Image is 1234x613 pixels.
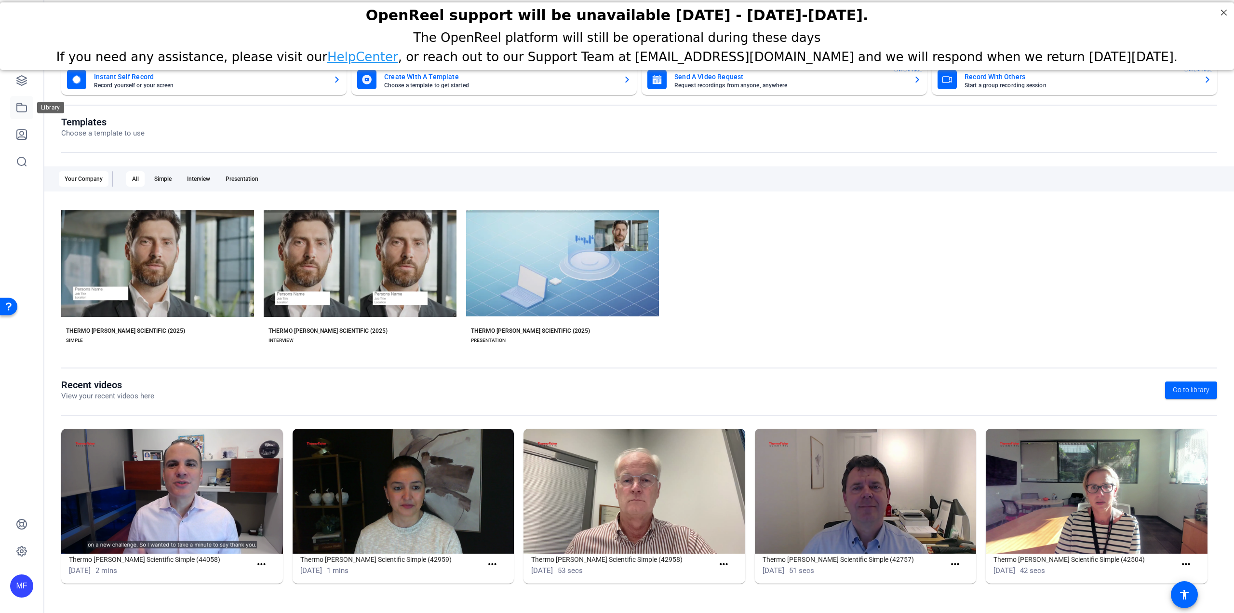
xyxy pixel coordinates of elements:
span: [DATE] [531,566,553,575]
mat-card-title: Record With Others [965,71,1196,82]
h1: Recent videos [61,379,154,391]
span: 42 secs [1020,566,1045,575]
div: Presentation [220,171,264,187]
mat-card-title: Send A Video Request [674,71,906,82]
div: Interview [181,171,216,187]
span: If you need any assistance, please visit our , or reach out to our Support Team at [EMAIL_ADDRESS... [56,47,1178,62]
div: Close Step [1218,4,1230,16]
mat-icon: more_horiz [949,559,961,571]
div: MF [10,574,33,598]
img: Thermo Fisher Scientific Simple (42757) [755,429,977,554]
mat-card-subtitle: Record yourself or your screen [94,82,325,88]
span: [DATE] [300,566,322,575]
h1: Thermo [PERSON_NAME] Scientific Simple (42959) [300,554,483,565]
div: THERMO [PERSON_NAME] SCIENTIFIC (2025) [471,327,590,335]
mat-icon: more_horiz [718,559,730,571]
span: Go to library [1173,385,1209,395]
mat-card-subtitle: Start a group recording session [965,82,1196,88]
button: Create With A TemplateChoose a template to get started [351,64,637,95]
div: PRESENTATION [471,337,506,344]
h2: OpenReel support will be unavailable Thursday - Friday, October 16th-17th. [12,4,1222,21]
img: Thermo Fisher Scientific Simple (42504) [986,429,1207,554]
img: Thermo Fisher Scientific Simple (44058) [61,429,283,554]
span: 1 mins [327,566,349,575]
mat-card-title: Create With A Template [384,71,616,82]
mat-icon: accessibility [1179,589,1190,600]
mat-icon: more_horiz [486,559,498,571]
span: 2 mins [95,566,117,575]
h1: Thermo [PERSON_NAME] Scientific Simple (44058) [69,554,252,565]
div: Your Company [59,171,108,187]
img: Thermo Fisher Scientific Simple (42959) [293,429,514,554]
h1: Thermo [PERSON_NAME] Scientific Simple (42958) [531,554,714,565]
mat-icon: more_horiz [255,559,268,571]
a: HelpCenter [327,47,398,62]
button: Send A Video RequestRequest recordings from anyone, anywhereENTERPRISE [642,64,927,95]
h1: Templates [61,116,145,128]
mat-icon: more_horiz [1180,559,1192,571]
p: View your recent videos here [61,391,154,402]
div: THERMO [PERSON_NAME] SCIENTIFIC (2025) [268,327,388,335]
span: [DATE] [993,566,1015,575]
div: All [126,171,145,187]
mat-card-subtitle: Choose a template to get started [384,82,616,88]
mat-card-subtitle: Request recordings from anyone, anywhere [674,82,906,88]
div: THERMO [PERSON_NAME] SCIENTIFIC (2025) [66,327,185,335]
span: [DATE] [69,566,91,575]
div: Simple [148,171,177,187]
mat-card-title: Instant Self Record [94,71,325,82]
h1: Thermo [PERSON_NAME] Scientific Simple (42757) [763,554,945,565]
span: The OpenReel platform will still be operational during these days [413,28,820,42]
span: 51 secs [789,566,814,575]
div: INTERVIEW [268,337,294,344]
div: SIMPLE [66,337,83,344]
button: Record With OthersStart a group recording sessionENTERPRISE [932,64,1217,95]
span: 53 secs [558,566,583,575]
div: Library [37,102,64,113]
a: Go to library [1165,381,1217,399]
h1: Thermo [PERSON_NAME] Scientific Simple (42504) [993,554,1176,565]
p: Choose a template to use [61,128,145,139]
button: Instant Self RecordRecord yourself or your screen [61,64,347,95]
span: [DATE] [763,566,784,575]
img: Thermo Fisher Scientific Simple (42958) [523,429,745,554]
